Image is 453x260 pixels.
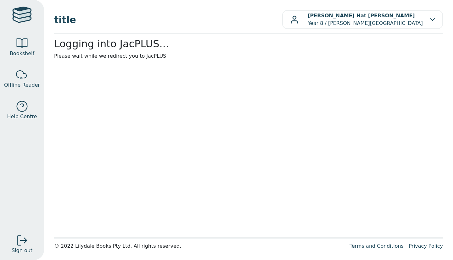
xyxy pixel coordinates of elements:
span: Sign out [12,247,32,254]
b: [PERSON_NAME] Hat [PERSON_NAME] [308,13,415,19]
p: Year 8 / [PERSON_NAME][GEOGRAPHIC_DATA] [308,12,423,27]
span: Bookshelf [10,50,34,57]
p: Please wait while we redirect you to JacPLUS [54,52,443,60]
a: Privacy Policy [409,243,443,249]
span: Offline Reader [4,81,40,89]
div: © 2022 Lilydale Books Pty Ltd. All rights reserved. [54,242,344,250]
span: Help Centre [7,113,37,120]
span: title [54,13,282,27]
button: [PERSON_NAME] Hat [PERSON_NAME]Year 8 / [PERSON_NAME][GEOGRAPHIC_DATA] [282,10,443,29]
a: Terms and Conditions [350,243,404,249]
h2: Logging into JacPLUS... [54,38,443,50]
